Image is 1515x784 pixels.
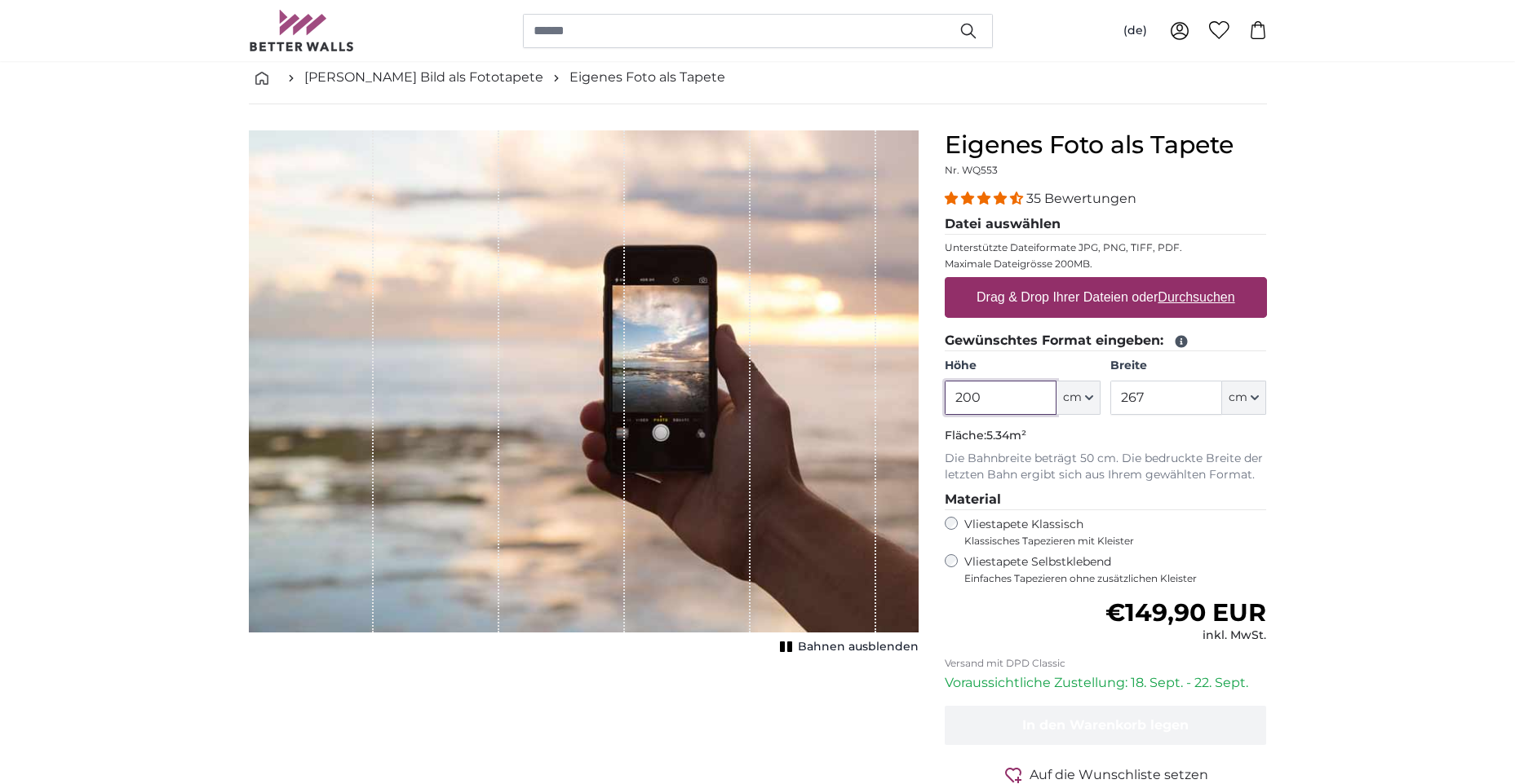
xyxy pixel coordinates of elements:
[775,636,919,658] button: Bahnen ausblenden
[1110,358,1266,374] label: Breite
[945,451,1267,483] p: Die Bahnbreite beträgt 50 cm. Die bedruckte Breite der letzten Bahn ergibt sich aus Ihrem gewählt...
[1026,191,1136,206] span: 35 Bewertungen
[1022,717,1189,733] span: In den Warenkorb legen
[249,130,919,658] div: 1 of 1
[569,68,725,87] a: Eigenes Foto als Tapete
[970,281,1242,314] label: Drag & Drop Ihrer Dateien oder
[798,639,919,655] span: Bahnen ausblenden
[1063,390,1082,406] span: cm
[945,241,1267,254] p: Unterstützte Dateiformate JPG, PNG, TIFF, PDF.
[1057,381,1101,415] button: cm
[945,657,1267,670] p: Versand mit DPD Classic
[945,706,1267,745] button: In den Warenkorb legen
[986,428,1026,443] span: 5.34m²
[1105,597,1266,628] span: €149,90 EUR
[945,191,1026,206] span: 4.34 stars
[945,358,1101,374] label: Höhe
[945,428,1267,444] p: Fläche:
[964,554,1267,585] label: Vliestapete Selbstklebend
[1158,290,1234,304] u: Durchsuchen
[249,51,1267,104] nav: breadcrumbs
[1222,381,1266,415] button: cm
[964,535,1253,548] span: Klassisches Tapezieren mit Kleister
[945,214,1267,235] legend: Datei auswählen
[249,10,355,51] img: Betterwalls
[945,130,1267,160] h1: Eigenes Foto als Tapete
[945,490,1267,510] legend: Material
[945,258,1267,271] p: Maximale Dateigrösse 200MB.
[1105,628,1266,644] div: inkl. MwSt.
[945,673,1267,693] p: Voraussichtliche Zustellung: 18. Sept. - 22. Sept.
[964,572,1267,585] span: Einfaches Tapezieren ohne zusätzlichen Kleister
[304,68,543,87] a: [PERSON_NAME] Bild als Fototapete
[1110,16,1160,46] button: (de)
[945,331,1267,351] legend: Gewünschtes Format eingeben:
[1229,390,1247,406] span: cm
[945,164,998,176] span: Nr. WQ553
[964,517,1253,548] label: Vliestapete Klassisch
